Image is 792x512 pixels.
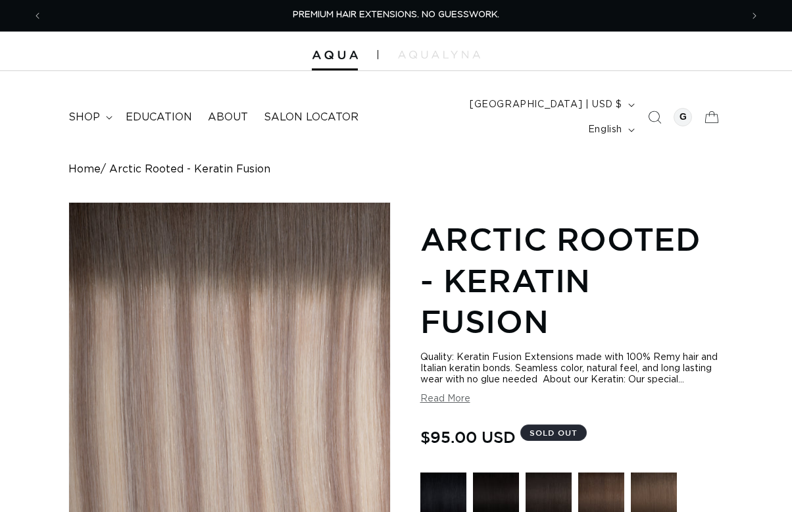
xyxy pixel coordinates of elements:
a: About [200,103,256,132]
a: Salon Locator [256,103,366,132]
span: Salon Locator [264,111,359,124]
button: Read More [420,394,470,405]
a: Home [68,163,101,176]
a: Education [118,103,200,132]
span: shop [68,111,100,124]
img: aqualyna.com [398,51,480,59]
button: Previous announcement [23,3,52,28]
span: Education [126,111,192,124]
button: [GEOGRAPHIC_DATA] | USD $ [462,92,640,117]
span: English [588,123,622,137]
span: PREMIUM HAIR EXTENSIONS. NO GUESSWORK. [293,11,499,19]
img: Aqua Hair Extensions [312,51,358,60]
button: English [580,117,640,142]
span: $95.00 USD [420,424,516,449]
summary: Search [640,103,669,132]
h1: Arctic Rooted - Keratin Fusion [420,218,724,342]
span: Sold out [520,424,587,441]
nav: breadcrumbs [68,163,723,176]
button: Next announcement [740,3,769,28]
span: About [208,111,248,124]
div: Quality: Keratin Fusion Extensions made with 100% Remy hair and Italian keratin bonds. Seamless c... [420,352,724,386]
span: Arctic Rooted - Keratin Fusion [109,163,270,176]
span: [GEOGRAPHIC_DATA] | USD $ [470,98,622,112]
summary: shop [61,103,118,132]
